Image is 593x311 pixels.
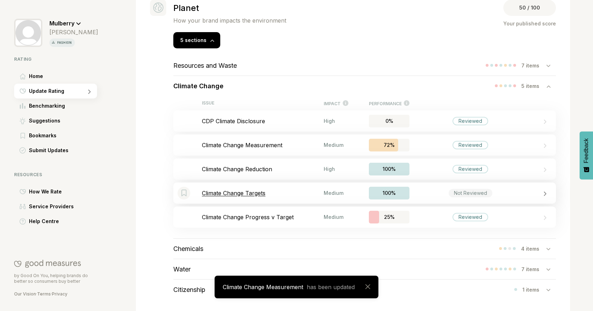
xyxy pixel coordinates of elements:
[14,291,36,297] a: Our Vision
[324,142,348,148] div: Medium
[173,82,223,90] h3: Climate Change
[173,286,205,293] h3: Citizenship
[14,214,98,229] a: Help CentreHelp Centre
[583,138,589,163] span: Feedback
[14,98,98,113] a: BenchmarkingBenchmarking
[14,199,98,214] a: Service ProvidersService Providers
[202,100,324,106] div: ISSUE
[521,246,546,252] div: 4 items
[324,166,348,172] div: High
[369,115,409,127] div: 0%
[449,189,492,197] div: Not Reviewed
[453,165,488,173] div: Reviewed
[14,84,98,98] a: Update RatingUpdate Rating
[51,40,56,45] img: vertical icon
[307,283,355,291] span: has been updated
[181,190,187,196] img: Bookmark
[14,113,98,128] a: SuggestionsSuggestions
[173,3,286,13] h2: Planet
[20,103,25,109] img: Benchmarking
[29,217,59,226] span: Help Centre
[324,190,348,196] div: Medium
[365,284,370,289] img: Close
[14,259,81,268] img: Good On You
[153,2,163,13] img: Planet
[369,211,409,223] div: 25%
[369,100,409,106] div: PERFORMANCE
[29,102,65,110] span: Benchmarking
[453,141,488,149] div: Reviewed
[173,62,237,69] h3: Resources and Waste
[521,266,546,272] div: 7 items
[49,29,98,36] div: [PERSON_NAME]
[223,283,355,291] p: Climate Change Measurement
[52,291,67,297] a: Privacy
[29,87,64,95] span: Update Rating
[202,190,324,197] p: Climate Change Targets
[369,139,409,151] div: 72%
[14,69,98,84] a: HomeHome
[453,213,488,221] div: Reviewed
[49,20,74,27] span: Mulberry
[37,291,51,297] a: Terms
[173,245,203,252] h3: Chemicals
[19,147,26,154] img: Submit Updates
[173,17,286,24] p: How your brand impacts the environment
[29,131,56,140] span: Bookmarks
[202,142,324,149] p: Climate Change Measurement
[14,128,98,143] a: BookmarksBookmarks
[324,214,348,220] div: Medium
[580,131,593,179] button: Feedback - Show survey
[521,83,546,89] div: 5 items
[20,133,25,139] img: Bookmarks
[522,287,546,293] div: 1 items
[19,218,26,225] img: Help Centre
[29,187,62,196] span: How We Rate
[503,19,556,28] div: Your published score
[202,214,324,221] p: Climate Change Progress v Target
[14,56,98,62] div: Rating
[562,280,586,304] iframe: Website support platform help button
[14,172,98,177] div: Resources
[20,73,26,79] img: Home
[19,189,26,195] img: How We Rate
[14,184,98,199] a: How We RateHow We Rate
[369,187,409,199] div: 100%
[14,273,97,284] p: by Good On You, helping brands do better so consumers buy better
[324,100,348,106] div: IMPACT
[19,204,26,209] img: Service Providers
[202,166,324,173] p: Climate Change Reduction
[173,265,191,273] h3: Water
[19,88,26,94] img: Update Rating
[14,143,98,158] a: Submit UpdatesSubmit Updates
[324,118,348,124] div: High
[29,146,68,155] span: Submit Updates
[19,118,26,124] img: Suggestions
[202,118,324,125] p: CDP Climate Disclosure
[369,163,409,175] div: 100%
[29,202,74,211] span: Service Providers
[14,291,97,297] div: · ·
[29,72,43,80] span: Home
[521,62,546,68] div: 7 items
[453,117,488,125] div: Reviewed
[178,187,190,199] div: Bookmark this item
[29,116,60,125] span: Suggestions
[56,40,73,46] p: fashion
[180,37,206,43] span: 5 sections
